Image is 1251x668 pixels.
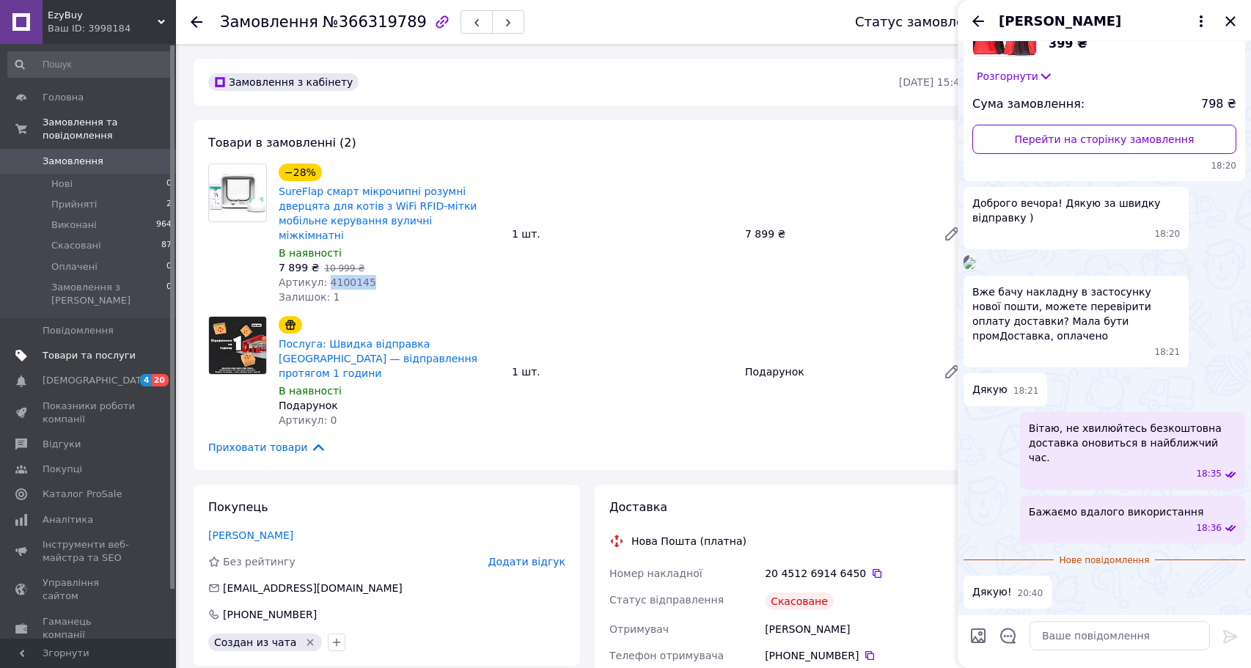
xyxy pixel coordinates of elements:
div: Скасоване [765,592,834,610]
span: Виконані [51,219,97,232]
span: Телефон отримувача [609,650,724,661]
span: Гаманець компанії [43,615,136,642]
button: Закрити [1222,12,1239,30]
span: Головна [43,91,84,104]
img: Послуга: Швидка відправка Новою Поштою — відправлення протягом 1 години [209,317,266,374]
span: Номер накладної [609,568,702,579]
span: [DEMOGRAPHIC_DATA] [43,374,151,387]
span: Нові [51,177,73,191]
span: 20:40 12.10.2025 [1018,587,1043,600]
span: Оплачені [51,260,98,274]
span: 0 [166,177,172,191]
span: Вітаю, не хвилюйтесь безкоштовна доставка оновиться в найближчий час. [1029,421,1236,465]
span: Статус відправлення [609,594,724,606]
div: Повернутися назад [191,15,202,29]
span: Товари в замовленні (2) [208,136,356,150]
a: Послуга: Швидка відправка [GEOGRAPHIC_DATA] — відправлення протягом 1 години [279,338,477,379]
span: Замовлення та повідомлення [43,116,176,142]
span: Нове повідомлення [1054,554,1156,567]
span: 18:36 12.10.2025 [1196,522,1222,535]
span: 10 999 ₴ [324,263,364,274]
span: Дякую [972,382,1008,397]
span: 399 ₴ [1049,37,1087,51]
div: Подарунок [279,398,500,413]
span: Дякую! [972,584,1012,600]
span: Скасовані [51,239,101,252]
span: Артикул: 4100145 [279,276,376,288]
div: Подарунок [739,361,931,382]
span: Відгуки [43,438,81,451]
span: В наявності [279,247,342,259]
span: 2 [166,198,172,211]
div: [PHONE_NUMBER] [221,607,318,622]
span: Отримувач [609,623,669,635]
span: Доставка [609,500,667,514]
span: Показники роботи компанії [43,400,136,426]
div: Статус замовлення [855,15,990,29]
span: Аналітика [43,513,93,526]
span: 18:20 12.10.2025 [972,160,1236,172]
span: Замовлення з [PERSON_NAME] [51,281,166,307]
span: Управління сайтом [43,576,136,603]
span: 964 [156,219,172,232]
span: Повідомлення [43,324,114,337]
span: Артикул: 0 [279,414,337,426]
div: Нова Пошта (платна) [628,534,750,548]
span: Додати відгук [488,556,565,568]
span: Покупці [43,463,82,476]
div: 1 шт. [506,224,739,244]
span: №366319789 [323,13,427,31]
div: [PERSON_NAME] [762,616,969,642]
span: 87 [161,239,172,252]
button: Відкрити шаблони відповідей [999,626,1018,645]
span: 18:21 12.10.2025 [1155,346,1181,359]
span: Покупець [208,500,268,514]
span: В наявності [279,385,342,397]
span: 18:20 12.10.2025 [1155,228,1181,241]
img: SureFlap смарт мікрочипні розумні дверцята для котів з WiFi RFID-мітки мобільне керування вуличні... [209,173,266,213]
button: [PERSON_NAME] [999,12,1210,31]
span: Прийняті [51,198,97,211]
span: Без рейтингу [223,556,296,568]
div: Ваш ID: 3998184 [48,22,176,35]
button: Розгорнути [972,68,1057,84]
svg: Видалити мітку [304,636,316,648]
div: −28% [279,164,322,181]
span: 7 899 ₴ [279,262,319,274]
span: [PERSON_NAME] [999,12,1121,31]
span: 0 [166,260,172,274]
span: Товари та послуги [43,349,136,362]
div: 1 шт. [506,361,739,382]
span: Сума замовлення: [972,96,1085,113]
span: Приховати товари [208,439,326,455]
span: 20 [152,374,169,386]
div: [PHONE_NUMBER] [765,648,966,663]
div: 7 899 ₴ [739,224,931,244]
span: 798 ₴ [1201,96,1236,113]
span: 4 [140,374,152,386]
span: Создан из чата [214,636,296,648]
span: Доброго вечора! Дякую за швидку відправку ) [972,196,1180,225]
div: 20 4512 6914 6450 [765,566,966,581]
time: [DATE] 15:48 [899,76,966,88]
input: Пошук [7,51,173,78]
span: Каталог ProSale [43,488,122,501]
a: Перейти на сторінку замовлення [972,125,1236,154]
span: Замовлення [220,13,318,31]
div: Замовлення з кабінету [208,73,359,91]
span: 18:35 12.10.2025 [1196,468,1222,480]
span: 0 [166,281,172,307]
span: Бажаємо вдалого використання [1029,504,1204,519]
a: [PERSON_NAME] [208,529,293,541]
button: Назад [969,12,987,30]
span: EzyBuy [48,9,158,22]
span: 18:21 12.10.2025 [1013,385,1039,397]
span: Замовлення [43,155,103,168]
img: e4386c2d-afbd-4ede-bcfc-982800c5cadd_w500_h500 [964,257,975,269]
span: Залишок: 1 [279,291,340,303]
a: Редагувати [937,357,966,386]
a: Редагувати [937,219,966,249]
span: Інструменти веб-майстра та SEO [43,538,136,565]
span: [EMAIL_ADDRESS][DOMAIN_NAME] [223,582,403,594]
a: SureFlap смарт мікрочипні розумні дверцята для котів з WiFi RFID-мітки мобільне керування вуличні... [279,186,477,241]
